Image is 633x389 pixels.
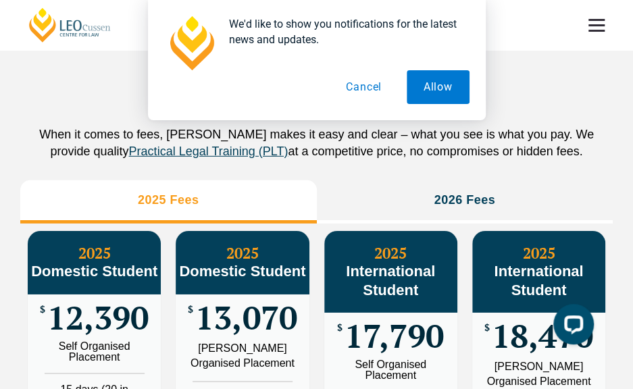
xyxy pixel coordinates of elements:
h3: 2025 [28,244,161,281]
div: [PERSON_NAME] Organised Placement [482,359,595,389]
h3: 2025 [472,244,605,299]
span: Domestic Student [179,263,305,280]
button: Allow [407,70,470,104]
h3: 2025 Fees [138,192,199,208]
div: We'd like to show you notifications for the latest news and updates. [218,16,470,47]
span: 13,070 [195,305,297,331]
span: 12,390 [47,305,149,331]
h3: 2025 [324,244,457,299]
iframe: LiveChat chat widget [542,299,599,355]
img: notification icon [164,16,218,70]
a: Practical Legal Training (PLT) [129,145,288,158]
span: International Student [346,263,435,298]
span: $ [337,323,343,333]
div: Self Organised Placement [334,359,447,381]
div: [PERSON_NAME] Organised Placement [186,341,299,371]
button: Cancel [329,70,399,104]
span: $ [40,305,45,315]
span: 18,470 [492,323,593,349]
span: Domestic Student [31,263,157,280]
div: Self Organised Placement [38,341,151,363]
span: International Student [494,263,583,298]
span: $ [484,323,490,333]
span: 17,790 [345,323,444,349]
span: $ [188,305,193,315]
h3: 2026 Fees [434,192,495,208]
h3: 2025 [176,244,309,281]
p: When it comes to fees, [PERSON_NAME] makes it easy and clear – what you see is what you pay. We p... [20,126,613,160]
